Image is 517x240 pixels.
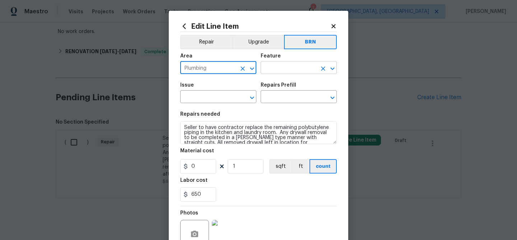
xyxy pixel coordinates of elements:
h5: Photos [180,211,198,216]
h2: Edit Line Item [180,22,330,30]
textarea: Seller to have contractor replace the remaining polybutylene piping in the kitchen and laundry ro... [180,121,337,144]
button: Upgrade [232,35,284,49]
button: Clear [318,64,328,74]
button: Repair [180,35,232,49]
button: Clear [238,64,248,74]
h5: Repairs Prefill [261,83,296,88]
button: BRN [284,35,337,49]
h5: Material cost [180,148,214,153]
h5: Labor cost [180,178,208,183]
button: Open [327,64,337,74]
button: Open [247,93,257,103]
h5: Issue [180,83,194,88]
button: Open [327,93,337,103]
button: sqft [269,159,292,174]
button: count [309,159,337,174]
h5: Feature [261,54,281,59]
button: ft [292,159,309,174]
button: Open [247,64,257,74]
h5: Repairs needed [180,112,220,117]
h5: Area [180,54,192,59]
